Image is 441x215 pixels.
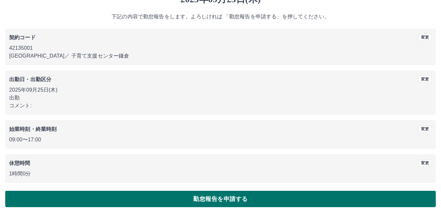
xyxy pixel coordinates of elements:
[418,34,432,41] button: 変更
[418,125,432,133] button: 変更
[9,44,432,52] p: 42135001
[418,76,432,83] button: 変更
[418,159,432,167] button: 変更
[9,77,51,82] b: 出勤日・出勤区分
[5,13,436,21] p: 下記の内容で勤怠報告をします。よろしければ 「勤怠報告を申請する」を押してください。
[9,160,30,166] b: 休憩時間
[9,126,57,132] b: 始業時刻・終業時刻
[9,94,432,102] p: 出勤
[9,86,432,94] p: 2025年09月25日(木)
[5,191,436,207] button: 勤怠報告を申請する
[9,102,432,110] p: コメント:
[9,170,432,178] p: 1時間0分
[9,35,36,40] b: 契約コード
[9,136,432,144] p: 09:00 〜 17:00
[9,52,432,60] p: [GEOGRAPHIC_DATA] ／ 子育て支援センター鎌倉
